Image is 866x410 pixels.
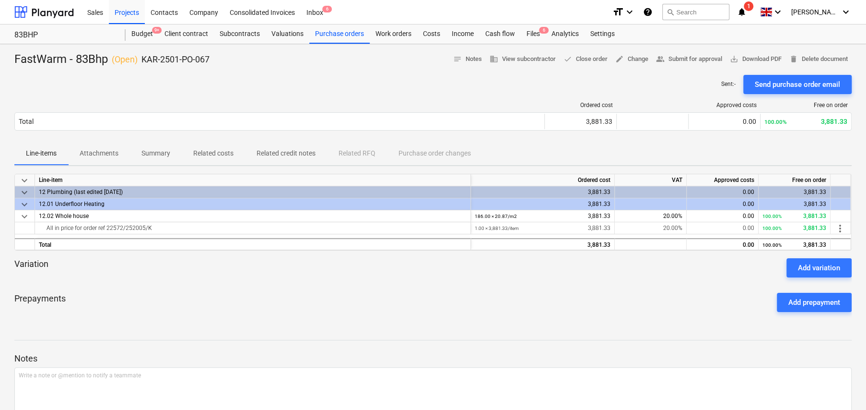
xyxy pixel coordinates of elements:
[662,4,729,20] button: Search
[615,55,624,63] span: edit
[446,24,480,44] div: Income
[762,239,826,251] div: 3,881.33
[471,174,615,186] div: Ordered cost
[762,242,782,248] small: 100.00%
[737,6,747,18] i: notifications
[14,52,210,67] div: FastWarm - 83Bhp
[788,296,840,309] div: Add prepayment
[26,148,57,158] p: Line-items
[563,55,572,63] span: done
[789,54,848,65] span: Delete document
[643,6,653,18] i: Knowledge base
[475,198,610,210] div: 3,881.33
[490,54,556,65] span: View subcontractor
[762,226,782,231] small: 100.00%
[39,222,467,234] div: All in price for order ref 22572/252005/K
[762,198,826,210] div: 3,881.33
[417,24,446,44] a: Costs
[521,24,546,44] a: Files6
[721,80,736,88] p: Sent : -
[486,52,560,67] button: View subcontractor
[690,210,754,222] div: 0.00
[322,6,332,12] span: 6
[19,187,30,198] span: keyboard_arrow_down
[759,174,831,186] div: Free on order
[687,174,759,186] div: Approved costs
[762,210,826,222] div: 3,881.33
[690,198,754,210] div: 0.00
[112,54,138,65] p: ( Open )
[19,175,30,186] span: keyboard_arrow_down
[546,24,585,44] a: Analytics
[309,24,370,44] a: Purchase orders
[266,24,309,44] a: Valuations
[791,8,839,16] span: [PERSON_NAME]
[539,27,549,34] span: 6
[652,52,726,67] button: Submit for approval
[141,54,210,65] p: KAR-2501-PO-067
[615,222,687,234] div: 20.00%
[615,174,687,186] div: VAT
[521,24,546,44] div: Files
[818,364,866,410] iframe: Chat Widget
[840,6,852,18] i: keyboard_arrow_down
[35,238,471,250] div: Total
[152,27,162,34] span: 9+
[834,223,846,234] span: more_vert
[690,222,754,234] div: 0.00
[764,102,848,109] div: Free on order
[656,55,665,63] span: people_alt
[560,52,611,67] button: Close order
[80,148,118,158] p: Attachments
[14,353,852,364] p: Notes
[159,24,214,44] a: Client contract
[726,52,785,67] button: Download PDF
[777,293,852,312] button: Add prepayment
[453,55,462,63] span: notes
[692,102,757,109] div: Approved costs
[762,186,826,198] div: 3,881.33
[690,186,754,198] div: 0.00
[786,258,852,277] button: Add variation
[549,102,613,109] div: Ordered cost
[193,148,234,158] p: Related costs
[480,24,521,44] div: Cash flow
[141,148,170,158] p: Summary
[789,55,798,63] span: delete
[39,198,467,210] div: 12.01 Underfloor Heating
[19,118,34,125] div: Total
[370,24,417,44] div: Work orders
[453,54,482,65] span: Notes
[772,6,784,18] i: keyboard_arrow_down
[764,118,847,125] div: 3,881.33
[214,24,266,44] a: Subcontracts
[14,258,48,277] p: Variation
[798,262,840,274] div: Add variation
[475,226,519,231] small: 1.00 × 3,881.33 / item
[490,55,498,63] span: business
[764,119,787,125] small: 100.00%
[785,52,852,67] button: Delete document
[257,148,316,158] p: Related credit notes
[475,239,610,251] div: 3,881.33
[755,78,840,91] div: Send purchase order email
[730,54,782,65] span: Download PDF
[39,186,467,198] div: 12 Plumbing (last edited 18 Jun 2025)
[14,293,66,312] p: Prepayments
[39,213,89,219] span: 12.02 Whole house
[744,1,753,11] span: 1
[549,118,612,125] div: 3,881.33
[35,174,471,186] div: Line-item
[743,75,852,94] button: Send purchase order email
[585,24,620,44] a: Settings
[475,210,610,222] div: 3,881.33
[563,54,608,65] span: Close order
[730,55,738,63] span: save_alt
